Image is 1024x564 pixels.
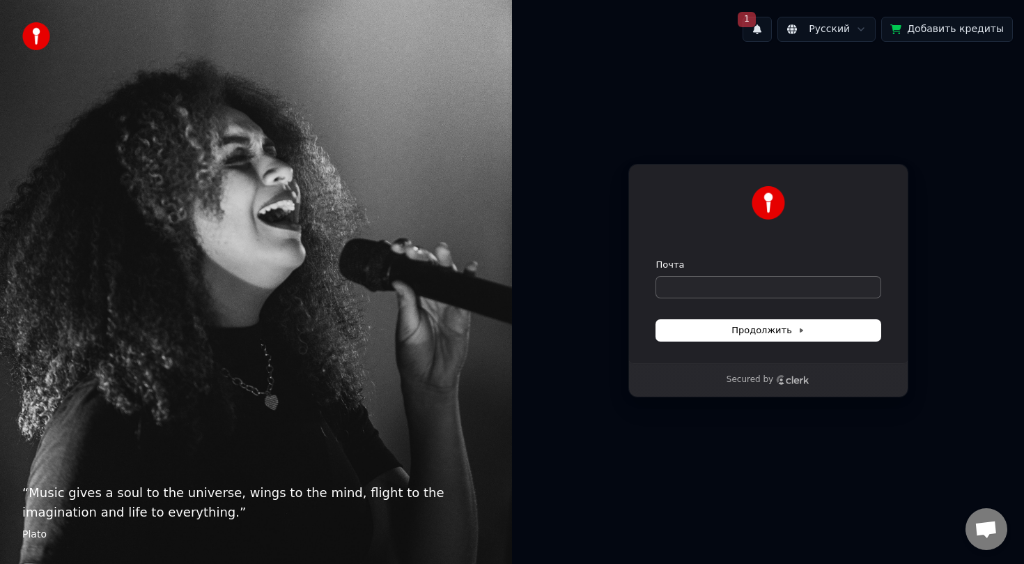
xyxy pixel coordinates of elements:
[752,186,785,220] img: Youka
[731,324,805,337] span: Продолжить
[22,528,490,542] footer: Plato
[743,17,772,42] button: 1
[776,375,809,385] a: Clerk logo
[965,508,1007,550] a: Открытый чат
[22,22,50,50] img: youka
[656,320,881,341] button: Продолжить
[656,259,685,271] label: Почта
[738,12,756,27] span: 1
[881,17,1013,42] button: Добавить кредиты
[22,483,490,522] p: “ Music gives a soul to the universe, wings to the mind, flight to the imagination and life to ev...
[727,374,773,386] p: Secured by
